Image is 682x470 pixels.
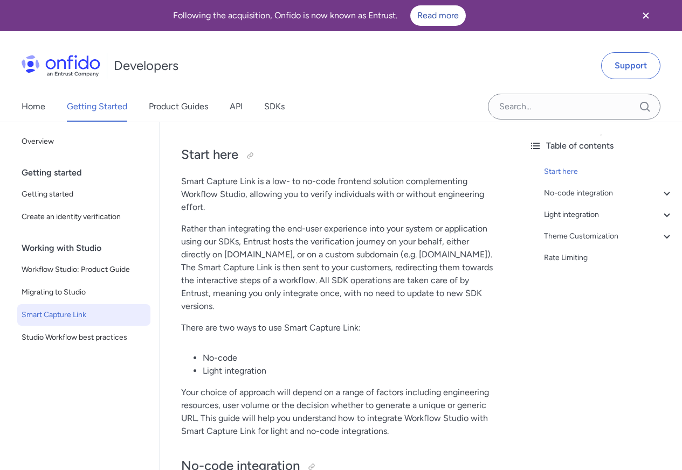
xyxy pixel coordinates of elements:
[544,208,673,221] a: Light integration
[230,92,243,122] a: API
[529,139,673,152] div: Table of contents
[17,304,150,326] a: Smart Capture Link
[601,52,660,79] a: Support
[264,92,285,122] a: SDKs
[17,184,150,205] a: Getting started
[22,188,146,201] span: Getting started
[22,162,155,184] div: Getting started
[203,364,499,377] li: Light integration
[544,187,673,200] a: No-code integration
[22,331,146,344] span: Studio Workflow best practices
[17,131,150,152] a: Overview
[544,251,673,264] a: Rate Limiting
[410,5,466,26] a: Read more
[22,263,146,276] span: Workflow Studio: Product Guide
[22,237,155,259] div: Working with Studio
[22,92,45,122] a: Home
[17,327,150,348] a: Studio Workflow best practices
[181,146,499,164] h2: Start here
[22,55,100,76] img: Onfido Logo
[17,282,150,303] a: Migrating to Studio
[639,9,652,22] svg: Close banner
[544,230,673,243] a: Theme Customization
[114,57,178,74] h1: Developers
[203,352,499,364] li: No-code
[22,211,146,223] span: Create an identity verification
[22,308,146,321] span: Smart Capture Link
[544,165,673,178] a: Start here
[181,321,499,334] p: There are two ways to use Smart Capture Link:
[67,92,127,122] a: Getting Started
[149,92,208,122] a: Product Guides
[17,206,150,228] a: Create an identity verification
[181,175,499,214] p: Smart Capture Link is a low- to no-code frontend solution complementing Workflow Studio, allowing...
[181,222,499,313] p: Rather than integrating the end-user experience into your system or application using our SDKs, E...
[13,5,626,26] div: Following the acquisition, Onfido is now known as Entrust.
[22,135,146,148] span: Overview
[626,2,666,29] button: Close banner
[22,286,146,299] span: Migrating to Studio
[17,259,150,280] a: Workflow Studio: Product Guide
[181,386,499,438] p: Your choice of approach will depend on a range of factors including engineering resources, user v...
[488,94,660,120] input: Onfido search input field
